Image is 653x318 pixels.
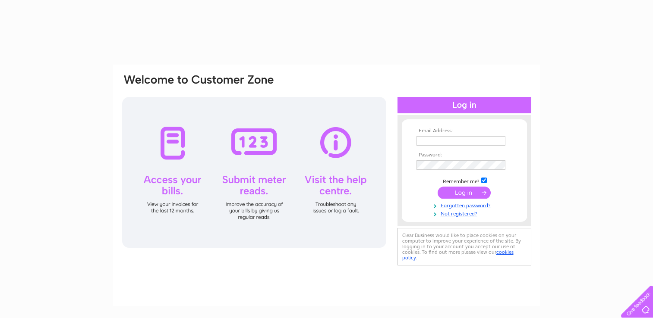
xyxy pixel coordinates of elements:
a: Forgotten password? [416,201,514,209]
a: cookies policy [402,249,514,261]
a: Not registered? [416,209,514,217]
td: Remember me? [414,176,514,185]
input: Submit [438,187,491,199]
div: Clear Business would like to place cookies on your computer to improve your experience of the sit... [397,228,531,265]
th: Password: [414,152,514,158]
th: Email Address: [414,128,514,134]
